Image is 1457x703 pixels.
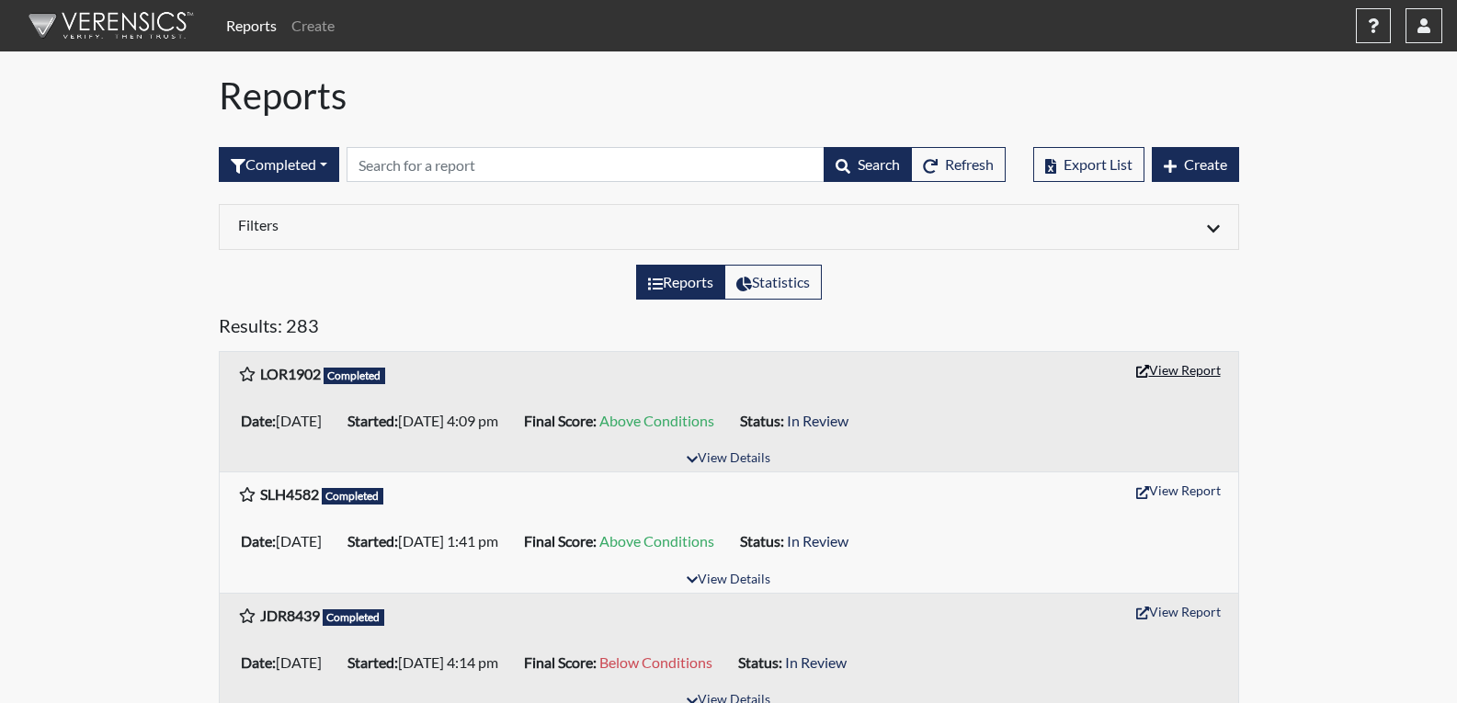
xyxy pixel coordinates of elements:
b: Status: [740,532,784,550]
h1: Reports [219,74,1239,118]
li: [DATE] 4:09 pm [340,406,517,436]
h6: Filters [238,216,715,233]
b: SLH4582 [260,485,319,503]
b: Date: [241,412,276,429]
div: Click to expand/collapse filters [224,216,1234,238]
span: Search [858,155,900,173]
span: Above Conditions [599,412,714,429]
button: Refresh [911,147,1006,182]
b: Status: [740,412,784,429]
span: In Review [787,412,848,429]
button: Create [1152,147,1239,182]
span: Below Conditions [599,653,712,671]
li: [DATE] 1:41 pm [340,527,517,556]
button: View Details [678,447,779,471]
button: Search [824,147,912,182]
b: Started: [347,653,398,671]
li: [DATE] [233,406,340,436]
li: [DATE] 4:14 pm [340,648,517,677]
b: Final Score: [524,532,597,550]
button: View Details [678,568,779,593]
button: View Report [1128,476,1229,505]
b: Date: [241,532,276,550]
span: Completed [324,368,386,384]
span: Above Conditions [599,532,714,550]
b: Status: [738,653,782,671]
b: Final Score: [524,412,597,429]
div: Filter by interview status [219,147,339,182]
button: View Report [1128,597,1229,626]
span: In Review [787,532,848,550]
b: Started: [347,532,398,550]
span: Create [1184,155,1227,173]
span: Completed [323,609,385,626]
label: View the list of reports [636,265,725,300]
button: Completed [219,147,339,182]
b: LOR1902 [260,365,321,382]
a: Create [284,7,342,44]
span: Completed [322,488,384,505]
b: JDR8439 [260,607,320,624]
b: Started: [347,412,398,429]
b: Date: [241,653,276,671]
b: Final Score: [524,653,597,671]
a: Reports [219,7,284,44]
span: Export List [1064,155,1133,173]
label: View statistics about completed interviews [724,265,822,300]
button: View Report [1128,356,1229,384]
li: [DATE] [233,648,340,677]
li: [DATE] [233,527,340,556]
span: In Review [785,653,847,671]
button: Export List [1033,147,1144,182]
span: Refresh [945,155,994,173]
input: Search by Registration ID, Interview Number, or Investigation Name. [347,147,825,182]
h5: Results: 283 [219,314,1239,344]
